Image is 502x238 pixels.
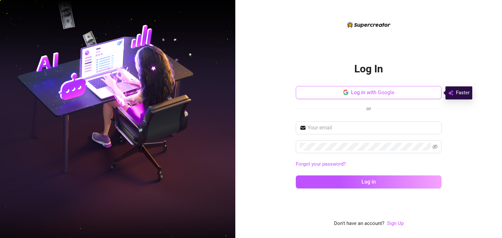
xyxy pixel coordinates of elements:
[296,160,442,168] a: Forgot your password?
[354,62,383,76] h2: Log In
[456,89,470,97] span: Faster
[308,124,438,132] input: Your email
[387,220,404,228] a: Sign Up
[366,106,371,112] span: or
[296,86,442,99] button: Log in with Google
[361,179,376,185] span: Log in
[387,220,404,226] a: Sign Up
[432,144,438,149] span: eye-invisible
[296,175,442,188] button: Log in
[334,220,384,228] span: Don't have an account?
[347,22,391,28] img: logo-BBDzfeDw.svg
[296,161,346,167] a: Forgot your password?
[351,89,394,96] span: Log in with Google
[448,89,453,97] img: svg%3e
